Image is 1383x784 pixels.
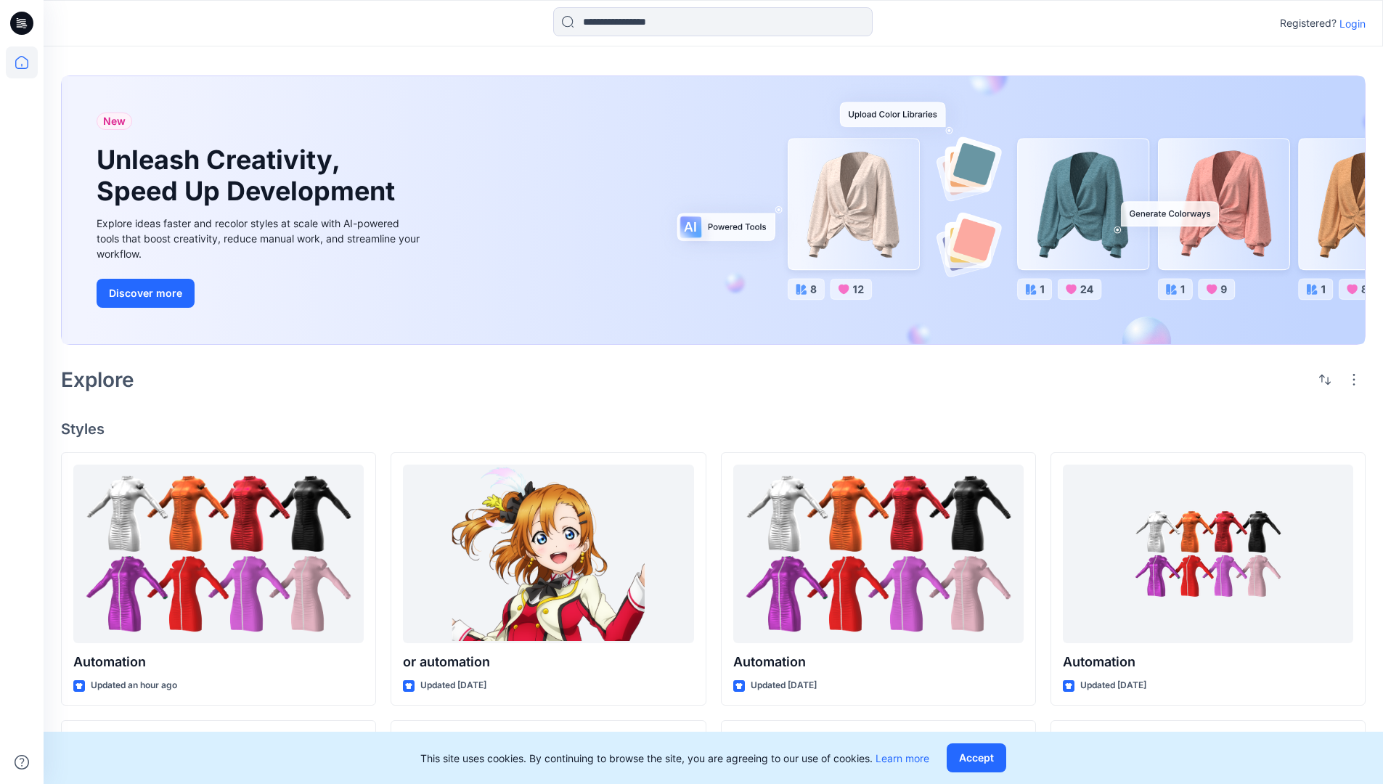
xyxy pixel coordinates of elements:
[61,420,1366,438] h4: Styles
[403,465,693,644] a: or automation
[1280,15,1337,32] p: Registered?
[1063,465,1353,644] a: Automation
[103,113,126,130] span: New
[97,144,401,207] h1: Unleash Creativity, Speed Up Development
[1063,652,1353,672] p: Automation
[733,652,1024,672] p: Automation
[73,652,364,672] p: Automation
[1339,16,1366,31] p: Login
[420,678,486,693] p: Updated [DATE]
[61,368,134,391] h2: Explore
[1080,678,1146,693] p: Updated [DATE]
[97,279,195,308] button: Discover more
[403,652,693,672] p: or automation
[947,743,1006,772] button: Accept
[420,751,929,766] p: This site uses cookies. By continuing to browse the site, you are agreeing to our use of cookies.
[91,678,177,693] p: Updated an hour ago
[751,678,817,693] p: Updated [DATE]
[733,465,1024,644] a: Automation
[97,279,423,308] a: Discover more
[876,752,929,764] a: Learn more
[97,216,423,261] div: Explore ideas faster and recolor styles at scale with AI-powered tools that boost creativity, red...
[73,465,364,644] a: Automation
